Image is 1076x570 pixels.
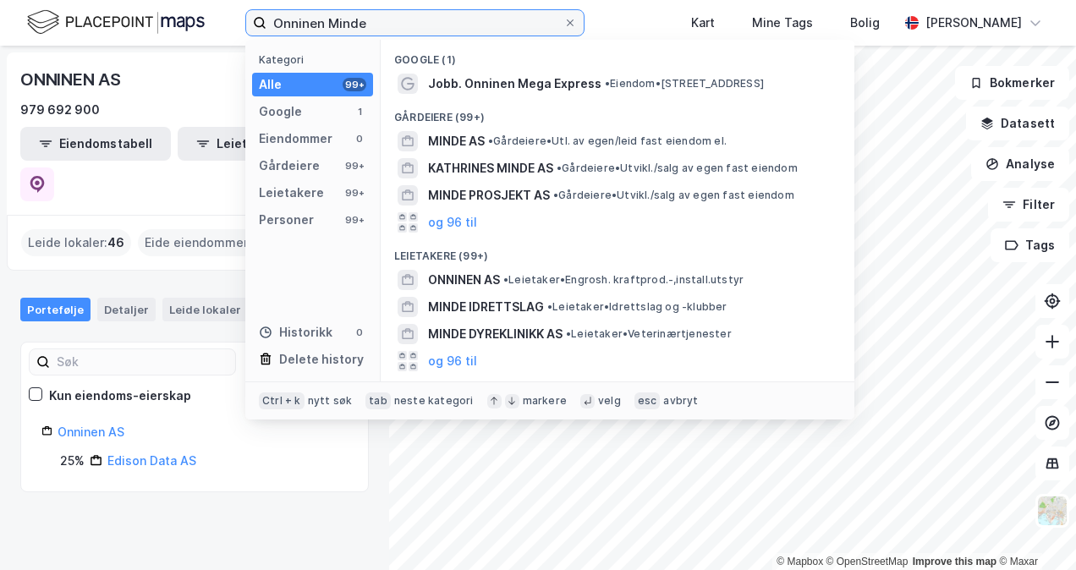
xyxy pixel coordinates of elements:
div: Eide eiendommer : [138,229,266,256]
span: MINDE IDRETTSLAG [428,297,544,317]
span: MINDE DYREKLINIKK AS [428,324,563,344]
span: • [566,327,571,340]
div: Alle [259,74,282,95]
button: og 96 til [428,212,477,233]
div: esc [634,392,661,409]
div: 979 692 900 [20,100,100,120]
span: 46 [107,233,124,253]
span: Gårdeiere • Utvikl./salg av egen fast eiendom [557,162,798,175]
div: Personer [259,210,314,230]
button: Tags [991,228,1069,262]
span: Leietaker • Idrettslag og -klubber [547,300,727,314]
button: Leietakertabell [178,127,328,161]
div: Eiendommer [259,129,332,149]
button: Datasett [966,107,1069,140]
div: neste kategori [394,394,474,408]
div: velg [598,394,621,408]
a: Improve this map [913,556,996,567]
div: Detaljer [97,298,156,321]
span: Eiendom • [STREET_ADDRESS] [605,77,764,90]
span: MINDE PROSJEKT AS [428,185,550,206]
div: [PERSON_NAME] [925,13,1022,33]
div: Personer (99+) [381,375,854,405]
div: 25% [60,451,85,471]
div: Leide lokaler : [21,229,131,256]
span: • [547,300,552,313]
span: • [553,189,558,201]
span: KATHRINES MINDE AS [428,158,553,178]
div: 99+ [343,78,366,91]
span: Gårdeiere • Utl. av egen/leid fast eiendom el. [488,134,727,148]
div: Kun eiendoms-eierskap [49,386,191,406]
a: OpenStreetMap [826,556,909,567]
div: 0 [353,132,366,145]
div: avbryt [663,394,698,408]
a: Edison Data AS [107,453,196,468]
div: Delete history [279,349,364,370]
div: 99+ [343,186,366,200]
span: ONNINEN AS [428,270,500,290]
span: • [488,134,493,147]
span: Jobb. Onninen Mega Express [428,74,601,94]
span: • [557,162,562,174]
div: Kontrollprogram for chat [991,489,1076,570]
span: Leietaker • Veterinærtjenester [566,327,732,341]
iframe: Chat Widget [991,489,1076,570]
button: Bokmerker [955,66,1069,100]
div: Google (1) [381,40,854,70]
div: nytt søk [308,394,353,408]
div: Historikk [259,322,332,343]
div: Leide lokaler [162,298,272,321]
div: Portefølje [20,298,91,321]
div: Bolig [850,13,880,33]
div: 46 [244,301,265,318]
span: Leietaker • Engrosh. kraftprod.-,install.utstyr [503,273,744,287]
button: og 96 til [428,351,477,371]
div: Kategori [259,53,373,66]
div: Leietakere (99+) [381,236,854,266]
div: Google [259,101,302,122]
input: Søk på adresse, matrikkel, gårdeiere, leietakere eller personer [266,10,563,36]
div: 99+ [343,159,366,173]
div: 99+ [343,213,366,227]
button: Eiendomstabell [20,127,171,161]
div: Gårdeiere (99+) [381,97,854,128]
div: Mine Tags [752,13,813,33]
div: Ctrl + k [259,392,305,409]
div: 0 [353,326,366,339]
span: • [503,273,508,286]
button: Analyse [971,147,1069,181]
div: 1 [353,105,366,118]
div: Kart [691,13,715,33]
span: MINDE AS [428,131,485,151]
button: Filter [988,188,1069,222]
img: logo.f888ab2527a4732fd821a326f86c7f29.svg [27,8,205,37]
a: Onninen AS [58,425,124,439]
div: tab [365,392,391,409]
div: Leietakere [259,183,324,203]
div: Gårdeiere [259,156,320,176]
span: • [605,77,610,90]
span: Gårdeiere • Utvikl./salg av egen fast eiendom [553,189,794,202]
input: Søk [50,349,235,375]
div: ONNINEN AS [20,66,124,93]
div: markere [523,394,567,408]
a: Mapbox [777,556,823,567]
